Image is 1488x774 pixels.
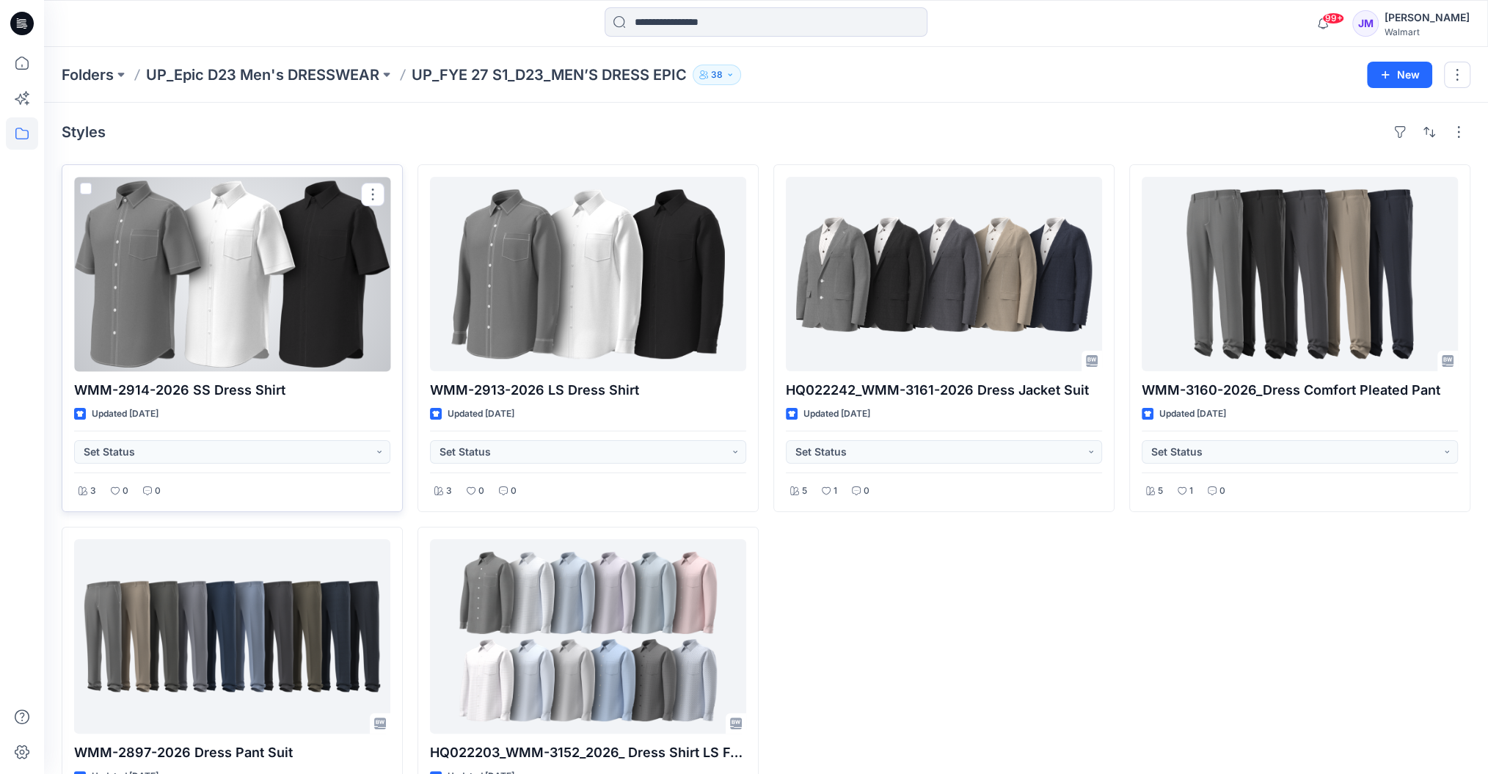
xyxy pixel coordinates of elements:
p: HQ022242_WMM-3161-2026 Dress Jacket Suit [786,380,1102,401]
p: 0 [511,483,517,499]
span: 99+ [1322,12,1344,24]
p: 0 [478,483,484,499]
p: 1 [1189,483,1193,499]
p: 5 [1158,483,1163,499]
p: 0 [1219,483,1225,499]
h4: Styles [62,123,106,141]
div: [PERSON_NAME] [1385,9,1470,26]
p: Updated [DATE] [92,406,158,422]
a: UP_Epic D23 Men's DRESSWEAR [146,65,379,85]
button: New [1367,62,1432,88]
p: WMM-2913-2026 LS Dress Shirt [430,380,746,401]
p: 3 [446,483,452,499]
button: 38 [693,65,741,85]
p: 38 [711,67,723,83]
a: HQ022242_WMM-3161-2026 Dress Jacket Suit [786,177,1102,371]
p: 0 [155,483,161,499]
a: WMM-2914-2026 SS Dress Shirt [74,177,390,371]
a: HQ022203_WMM-3152_2026_ Dress Shirt LS Folded Endcap PDQ [430,539,746,734]
p: WMM-2914-2026 SS Dress Shirt [74,380,390,401]
p: Updated [DATE] [1159,406,1226,422]
p: 3 [90,483,96,499]
a: Folders [62,65,114,85]
div: JM [1352,10,1379,37]
a: WMM-2897-2026 Dress Pant Suit [74,539,390,734]
p: WMM-3160-2026_Dress Comfort Pleated Pant [1142,380,1458,401]
p: UP_FYE 27 S1_D23_MEN’S DRESS EPIC [412,65,687,85]
p: Updated [DATE] [448,406,514,422]
p: 0 [123,483,128,499]
p: 1 [834,483,837,499]
p: Updated [DATE] [803,406,870,422]
a: WMM-3160-2026_Dress Comfort Pleated Pant [1142,177,1458,371]
p: 0 [864,483,869,499]
div: Walmart [1385,26,1470,37]
a: WMM-2913-2026 LS Dress Shirt [430,177,746,371]
p: WMM-2897-2026 Dress Pant Suit [74,742,390,763]
p: 5 [802,483,807,499]
p: HQ022203_WMM-3152_2026_ Dress Shirt LS Folded Endcap PDQ [430,742,746,763]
